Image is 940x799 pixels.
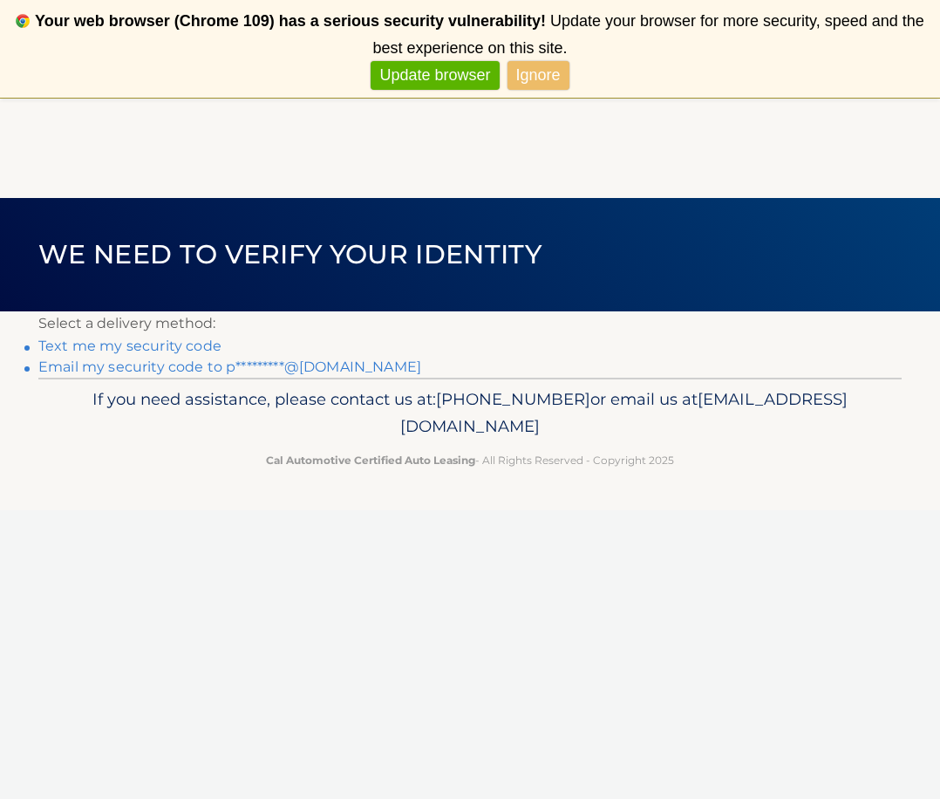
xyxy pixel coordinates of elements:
[372,12,923,57] span: Update your browser for more security, speed and the best experience on this site.
[371,61,499,90] a: Update browser
[266,454,475,467] strong: Cal Automotive Certified Auto Leasing
[507,61,569,90] a: Ignore
[65,386,875,441] p: If you need assistance, please contact us at: or email us at
[65,451,875,469] p: - All Rights Reserved - Copyright 2025
[38,359,421,375] a: Email my security code to p*********@[DOMAIN_NAME]
[436,389,590,409] span: [PHONE_NUMBER]
[38,311,902,336] p: Select a delivery method:
[38,238,542,270] span: We need to verify your identity
[38,338,221,354] a: Text me my security code
[35,12,546,30] b: Your web browser (Chrome 109) has a serious security vulnerability!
